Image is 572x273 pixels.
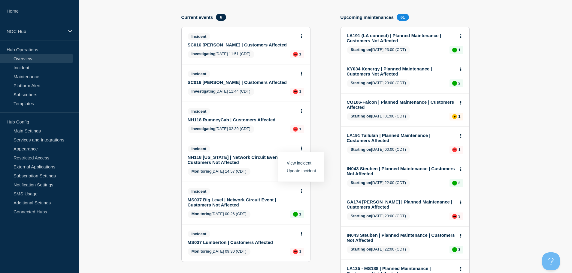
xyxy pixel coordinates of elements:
[192,89,216,93] span: Investigating
[347,212,410,220] span: [DATE] 23:00 (CDT)
[293,89,298,94] div: down
[188,248,250,256] span: [DATE] 09:30 (CDT)
[287,168,316,173] a: Update incident
[293,127,298,132] div: down
[351,147,371,152] span: Starting on
[192,52,216,56] span: Investigating
[347,66,455,76] a: KY034 Kenergy | Planned Maintenance | Customers Not Affected
[351,247,371,251] span: Starting on
[347,233,455,243] a: IN043 Steuben | Planned Maintenance | Customers Not Affected
[216,14,226,21] span: 6
[299,212,301,216] p: 1
[458,247,460,252] p: 3
[188,50,254,58] span: [DATE] 11:51 (CDT)
[299,127,301,131] p: 1
[293,212,298,217] div: up
[347,166,455,176] a: IN043 Steuben | Planned Maintenance | Customers Not Affected
[452,181,457,185] div: up
[188,210,250,218] span: [DATE] 00:26 (CDT)
[452,247,457,252] div: up
[293,249,298,254] div: down
[351,114,371,118] span: Starting on
[299,249,301,254] p: 1
[192,212,212,216] span: Monitoring
[458,214,460,218] p: 3
[192,249,212,254] span: Monitoring
[397,14,409,21] span: 61
[188,108,210,115] span: Incident
[287,161,311,165] a: View incident
[299,89,301,94] p: 1
[299,52,301,56] p: 1
[192,126,216,131] span: Investigating
[452,81,457,86] div: up
[347,133,455,143] a: LA191 Tallulah | Planned Maintenance | Customers Affected
[347,246,410,254] span: [DATE] 22:00 (CDT)
[458,81,460,85] p: 2
[188,70,210,77] span: Incident
[347,46,410,54] span: [DATE] 23:00 (CDT)
[452,147,457,152] div: down
[293,52,298,57] div: down
[340,15,394,20] h4: Upcoming maintenances
[188,42,296,47] a: SC016 [PERSON_NAME] | Customers Affected
[458,181,460,185] p: 3
[347,113,410,120] span: [DATE] 01:00 (CDT)
[458,48,460,52] p: 1
[351,47,371,52] span: Starting on
[347,99,455,110] a: CO106-Falcon | Planned Maintenance | Customers Affected
[188,88,254,96] span: [DATE] 11:44 (CDT)
[458,147,460,152] p: 1
[347,146,410,154] span: [DATE] 00:00 (CDT)
[188,197,296,207] a: MS037 Big Level | Network Circuit Event | Customers Not Affected
[188,155,296,165] a: NH118 [US_STATE] | Network Circuit Event | Customers Not Affected
[458,114,460,119] p: 1
[188,125,254,133] span: [DATE] 02:39 (CDT)
[188,230,210,237] span: Incident
[351,214,371,218] span: Starting on
[452,48,457,52] div: up
[188,80,296,85] a: SC016 [PERSON_NAME] | Customers Affected
[188,188,210,195] span: Incident
[347,179,410,187] span: [DATE] 22:00 (CDT)
[351,81,371,85] span: Starting on
[188,33,210,40] span: Incident
[351,180,371,185] span: Starting on
[7,29,64,34] p: NOC Hub
[347,33,455,43] a: LA191 (LA connect) | Planned Maintenance | Customers Not Affected
[452,114,457,119] div: affected
[347,79,410,87] span: [DATE] 23:00 (CDT)
[452,214,457,219] div: down
[542,252,560,270] iframe: Help Scout Beacon - Open
[347,199,455,209] a: GA174 [PERSON_NAME] | Planned Maintenance | Customers Affected
[188,145,210,152] span: Incident
[181,15,213,20] h4: Current events
[188,117,296,122] a: NH118 RumneyCab | Customers Affected
[192,169,212,174] span: Monitoring
[188,168,250,176] span: [DATE] 14:57 (CDT)
[188,240,296,245] a: MS037 Lumberton | Customers Affected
